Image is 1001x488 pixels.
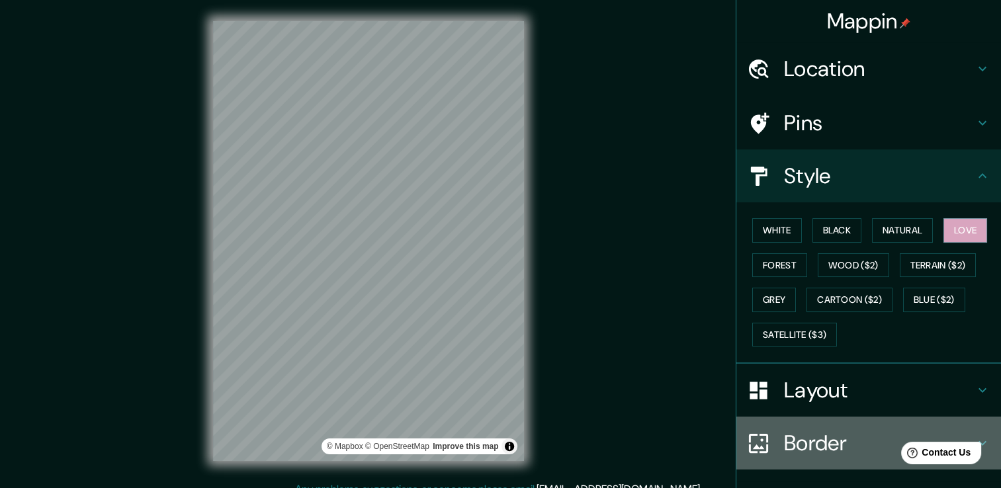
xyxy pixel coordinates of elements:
button: Love [943,218,987,243]
button: Natural [872,218,933,243]
div: Border [736,417,1001,469]
a: Map feedback [433,442,498,451]
canvas: Map [213,21,524,461]
h4: Mappin [827,8,911,34]
button: Satellite ($3) [752,323,837,347]
button: Wood ($2) [818,253,889,278]
button: Terrain ($2) [900,253,977,278]
a: OpenStreetMap [365,442,429,451]
button: White [752,218,802,243]
iframe: Help widget launcher [883,436,986,473]
div: Pins [736,97,1001,149]
h4: Border [784,430,975,456]
button: Cartoon ($2) [806,288,892,312]
h4: Layout [784,377,975,403]
h4: Pins [784,110,975,136]
img: pin-icon.png [900,18,910,28]
a: Mapbox [327,442,363,451]
h4: Location [784,56,975,82]
button: Grey [752,288,796,312]
div: Location [736,42,1001,95]
h4: Style [784,163,975,189]
button: Black [812,218,862,243]
button: Toggle attribution [501,438,517,454]
button: Blue ($2) [903,288,965,312]
div: Layout [736,364,1001,417]
div: Style [736,149,1001,202]
button: Forest [752,253,807,278]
